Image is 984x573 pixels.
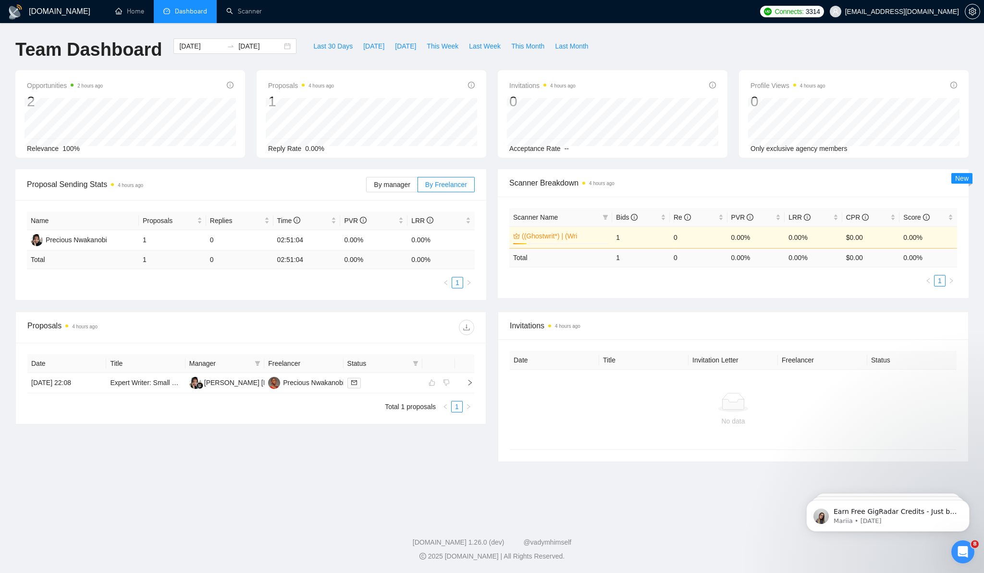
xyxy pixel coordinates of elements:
[601,210,610,224] span: filter
[206,212,273,230] th: Replies
[440,401,451,412] li: Previous Page
[27,320,251,335] div: Proposals
[185,354,264,373] th: Manager
[612,226,670,248] td: 1
[731,213,754,221] span: PVR
[363,41,384,51] span: [DATE]
[459,379,473,386] span: right
[443,280,449,286] span: left
[946,275,957,286] li: Next Page
[413,361,418,366] span: filter
[358,38,390,54] button: [DATE]
[8,551,976,561] div: 2025 [DOMAIN_NAME] | All Rights Reserved.
[522,231,606,241] a: ((Ghostwrit*) | (Wri
[862,214,869,221] span: info-circle
[227,42,234,50] span: swap-right
[948,278,954,284] span: right
[268,145,301,152] span: Reply Rate
[523,538,571,546] a: @vadymhimself
[750,80,825,91] span: Profile Views
[965,8,980,15] span: setting
[674,213,691,221] span: Re
[411,356,420,371] span: filter
[750,92,825,111] div: 0
[425,181,467,188] span: By Freelancer
[374,181,410,188] span: By manager
[469,41,501,51] span: Last Week
[197,382,203,389] img: gigradar-bm.png
[971,540,979,548] span: 8
[684,214,691,221] span: info-circle
[27,145,59,152] span: Relevance
[115,7,144,15] a: homeHome
[143,215,195,226] span: Proposals
[139,250,206,269] td: 1
[72,324,98,329] time: 4 hours ago
[8,4,23,20] img: logo
[459,320,474,335] button: download
[253,356,262,371] span: filter
[804,214,811,221] span: info-circle
[670,248,727,267] td: 0
[226,7,262,15] a: searchScanner
[268,377,280,389] img: PN
[255,361,260,366] span: filter
[950,82,957,88] span: info-circle
[421,38,464,54] button: This Week
[385,401,436,412] li: Total 1 proposals
[631,214,638,221] span: info-circle
[509,145,561,152] span: Acceptance Rate
[565,145,569,152] span: --
[139,230,206,250] td: 1
[934,275,946,286] li: 1
[31,236,107,243] a: PNPrecious Nwakanobi
[935,275,945,286] a: 1
[778,351,867,370] th: Freelancer
[264,354,343,373] th: Freelancer
[509,80,576,91] span: Invitations
[899,226,957,248] td: 0.00%
[407,230,475,250] td: 0.00%
[747,214,753,221] span: info-circle
[842,248,900,267] td: $ 0.00
[509,92,576,111] div: 0
[464,38,506,54] button: Last Week
[27,354,106,373] th: Date
[709,82,716,88] span: info-circle
[727,226,785,248] td: 0.00%
[344,217,367,224] span: PVR
[510,351,599,370] th: Date
[427,41,458,51] span: This Week
[27,92,103,111] div: 2
[27,373,106,393] td: [DATE] 22:08
[106,373,185,393] td: Expert Writer: Small Farm Multi-Species Livestock Ebook (15-25K words)
[273,230,341,250] td: 02:51:04
[210,215,262,226] span: Replies
[351,380,357,386] span: mail
[227,82,234,88] span: info-circle
[466,404,471,410] span: right
[599,351,689,370] th: Title
[903,213,929,221] span: Score
[951,540,974,563] iframe: Intercom live chat
[227,42,234,50] span: to
[867,351,957,370] th: Status
[118,183,143,188] time: 4 hours ago
[513,213,558,221] span: Scanner Name
[175,7,207,15] span: Dashboard
[788,213,811,221] span: LRR
[689,351,778,370] th: Invitation Letter
[792,480,984,547] iframe: Intercom notifications message
[965,8,980,15] a: setting
[305,145,324,152] span: 0.00%
[27,80,103,91] span: Opportunities
[139,212,206,230] th: Proposals
[550,38,593,54] button: Last Month
[511,41,544,51] span: This Month
[62,145,80,152] span: 100%
[513,233,520,239] span: crown
[283,377,344,388] div: Precious Nwakanobi
[27,212,139,230] th: Name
